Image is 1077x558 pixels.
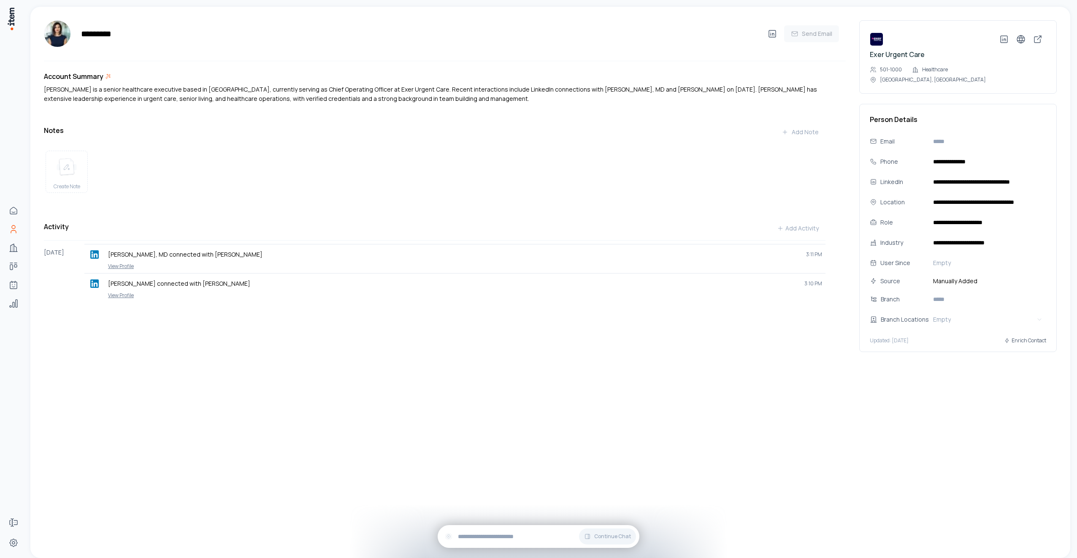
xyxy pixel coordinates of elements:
[930,256,1046,270] button: Empty
[880,198,926,207] div: Location
[775,124,825,141] button: Add Note
[880,137,926,146] div: Email
[438,525,639,548] div: Continue Chat
[880,238,926,247] div: Industry
[880,276,926,286] div: Source
[880,66,902,73] p: 501-1000
[579,528,636,544] button: Continue Chat
[5,221,22,238] a: People
[90,250,99,259] img: linkedin logo
[880,177,926,187] div: LinkedIn
[7,7,15,31] img: Item Brain Logo
[5,514,22,531] a: Forms
[806,251,822,258] span: 3:11 PM
[770,220,825,237] button: Add Activity
[88,292,822,299] a: View Profile
[1004,333,1046,348] button: Enrich Contact
[881,295,935,304] div: Branch
[881,315,935,324] div: Branch Locations
[5,202,22,219] a: Home
[870,33,883,46] img: Exer Urgent Care
[57,158,77,176] img: create note
[44,71,103,81] h3: Account Summary
[930,276,1046,286] span: Manually Added
[922,66,948,73] p: Healthcare
[44,244,84,302] div: [DATE]
[5,239,22,256] a: Companies
[44,222,69,232] h3: Activity
[54,183,80,190] span: Create Note
[594,533,631,540] span: Continue Chat
[870,50,925,59] a: Exer Urgent Care
[880,218,926,227] div: Role
[44,125,64,135] h3: Notes
[44,85,825,103] p: [PERSON_NAME] is a senior healthcare executive based in [GEOGRAPHIC_DATA], currently serving as C...
[880,157,926,166] div: Phone
[5,258,22,275] a: Deals
[5,295,22,312] a: Analytics
[782,128,819,136] div: Add Note
[44,20,71,47] img: Shamim Wu
[90,279,99,288] img: linkedin logo
[804,280,822,287] span: 3:10 PM
[880,76,986,83] p: [GEOGRAPHIC_DATA], [GEOGRAPHIC_DATA]
[5,534,22,551] a: Settings
[933,259,951,267] span: Empty
[870,114,1046,125] h3: Person Details
[870,337,909,344] p: Updated: [DATE]
[5,276,22,293] a: Agents
[108,279,798,288] p: [PERSON_NAME] connected with [PERSON_NAME]
[88,263,822,270] a: View Profile
[880,258,926,268] div: User Since
[46,151,88,193] button: create noteCreate Note
[108,250,799,259] p: [PERSON_NAME], MD connected with [PERSON_NAME]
